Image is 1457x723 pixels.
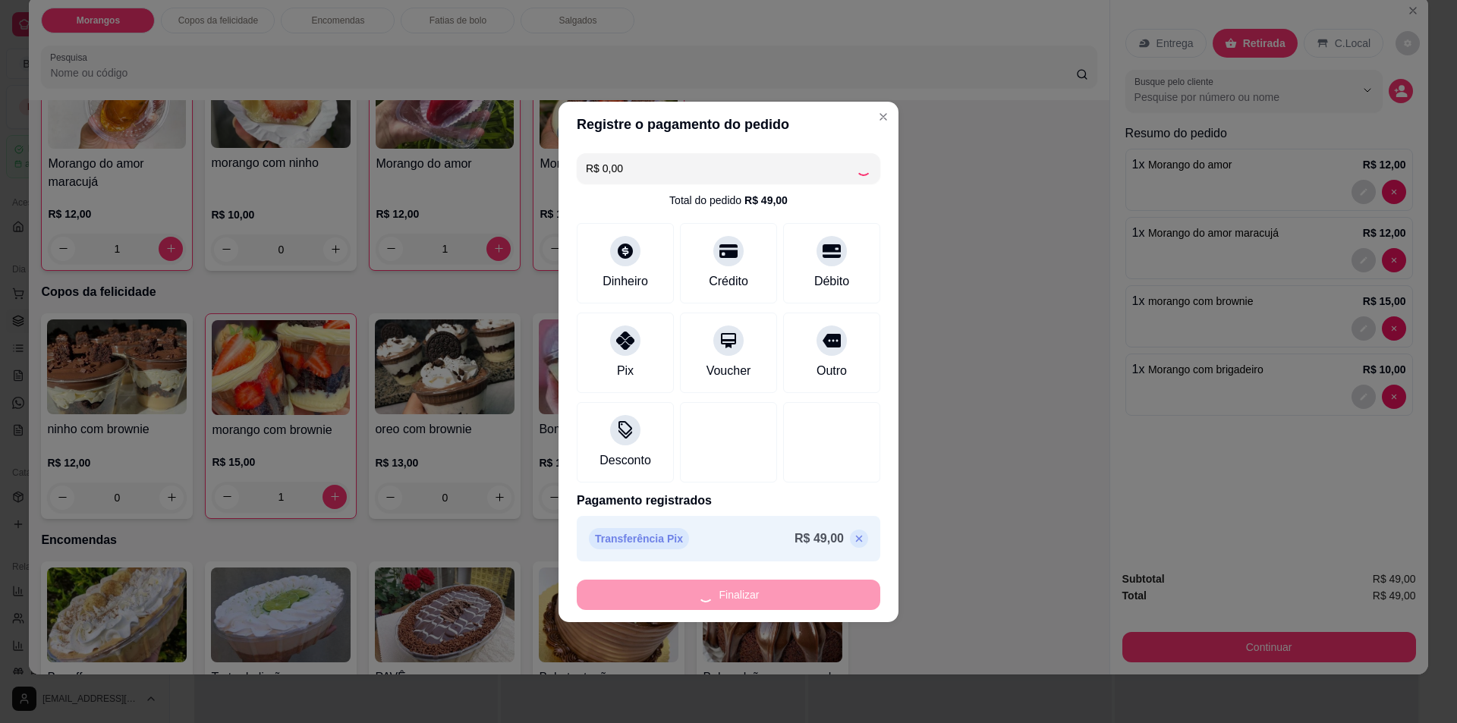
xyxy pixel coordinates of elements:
p: Pagamento registrados [577,492,880,510]
div: Débito [814,272,849,291]
p: Transferência Pix [589,528,689,549]
div: Voucher [706,362,751,380]
p: R$ 49,00 [795,530,844,548]
div: Pix [617,362,634,380]
div: Desconto [599,451,651,470]
header: Registre o pagamento do pedido [559,102,898,147]
div: Crédito [709,272,748,291]
div: R$ 49,00 [744,193,788,208]
div: Outro [817,362,847,380]
button: Close [871,105,895,129]
div: Loading [856,161,871,176]
div: Total do pedido [669,193,788,208]
div: Dinheiro [603,272,648,291]
input: Ex.: hambúrguer de cordeiro [586,153,856,184]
